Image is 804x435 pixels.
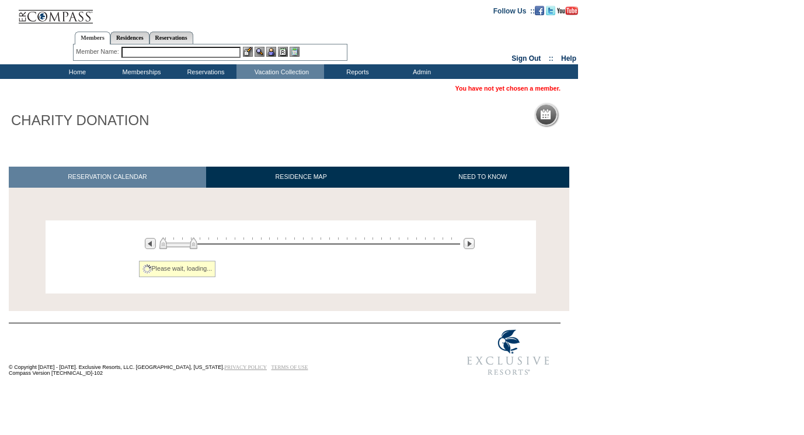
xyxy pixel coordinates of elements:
[224,364,267,370] a: PRIVACY POLICY
[493,6,535,15] td: Follow Us ::
[9,167,206,187] a: RESERVATION CALENDAR
[388,64,453,79] td: Admin
[206,167,396,187] a: RESIDENCE MAP
[44,64,108,79] td: Home
[464,238,475,249] img: Next
[145,238,156,249] img: Previous
[139,261,216,277] div: Please wait, loading...
[278,47,288,57] img: Reservations
[561,54,576,63] a: Help
[9,111,151,130] h1: CHARITY DONATION
[266,47,276,57] img: Impersonate
[535,6,544,15] img: Become our fan on Facebook
[535,6,544,13] a: Become our fan on Facebook
[75,32,110,44] a: Members
[149,32,193,44] a: Reservations
[243,47,253,57] img: b_edit.gif
[255,47,264,57] img: View
[9,324,417,382] td: © Copyright [DATE] - [DATE]. Exclusive Resorts, LLC. [GEOGRAPHIC_DATA], [US_STATE]. Compass Versi...
[557,6,578,13] a: Subscribe to our YouTube Channel
[549,54,554,63] span: ::
[236,64,324,79] td: Vacation Collection
[455,85,561,92] span: You have not yet chosen a member.
[546,6,555,13] a: Follow us on Twitter
[172,64,236,79] td: Reservations
[557,6,578,15] img: Subscribe to our YouTube Channel
[110,32,149,44] a: Residences
[76,47,121,57] div: Member Name:
[511,54,541,63] a: Sign Out
[555,111,645,119] h5: Reservation Calendar
[456,323,561,382] img: Exclusive Resorts
[546,6,555,15] img: Follow us on Twitter
[108,64,172,79] td: Memberships
[142,264,152,274] img: spinner2.gif
[396,167,569,187] a: NEED TO KNOW
[290,47,300,57] img: b_calculator.gif
[272,364,308,370] a: TERMS OF USE
[324,64,388,79] td: Reports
